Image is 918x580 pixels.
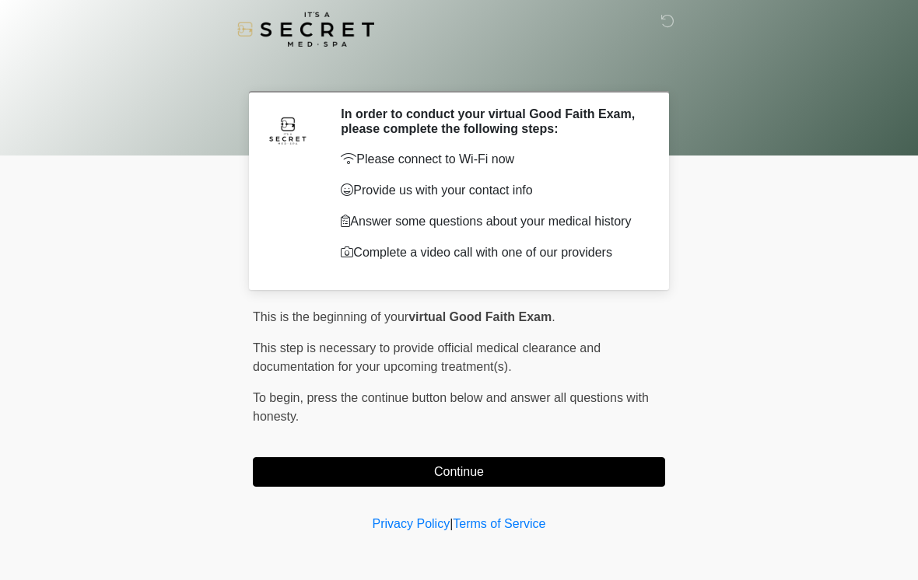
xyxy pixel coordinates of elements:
[265,107,311,153] img: Agent Avatar
[341,107,642,136] h2: In order to conduct your virtual Good Faith Exam, please complete the following steps:
[552,310,555,323] span: .
[253,457,665,487] button: Continue
[341,181,642,200] p: Provide us with your contact info
[341,150,642,169] p: Please connect to Wi-Fi now
[341,243,642,262] p: Complete a video call with one of our providers
[341,212,642,231] p: Answer some questions about your medical history
[373,517,450,530] a: Privacy Policy
[450,517,453,530] a: |
[253,310,408,323] span: This is the beginning of your
[408,310,552,323] strong: virtual Good Faith Exam
[253,391,649,423] span: press the continue button below and answer all questions with honesty.
[253,391,307,404] span: To begin,
[241,56,677,85] h1: ‎ ‎
[237,12,374,47] img: It's A Secret Med Spa Logo
[453,517,545,530] a: Terms of Service
[253,341,601,373] span: This step is necessary to provide official medical clearance and documentation for your upcoming ...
